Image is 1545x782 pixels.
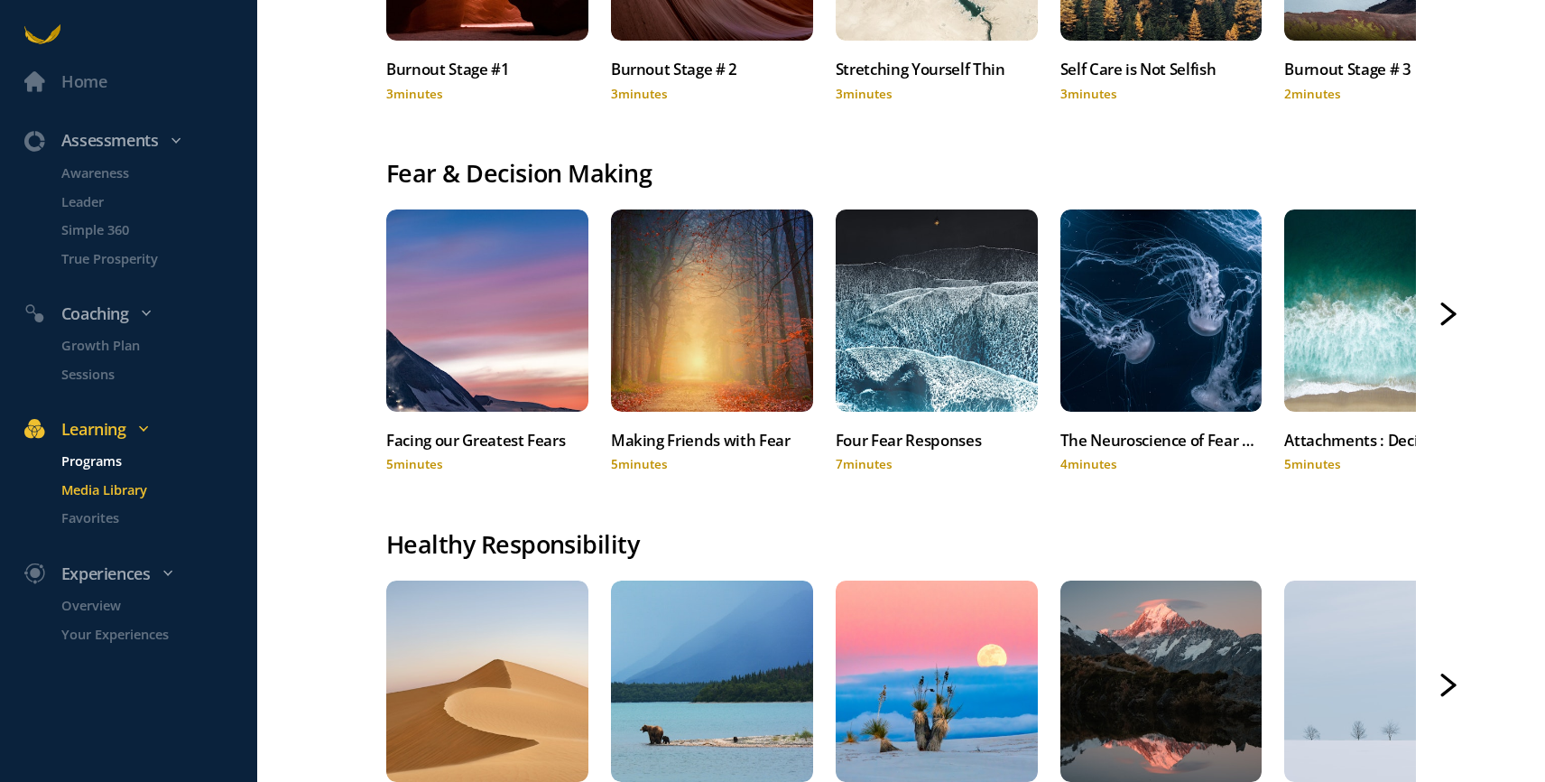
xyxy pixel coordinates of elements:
[1060,86,1263,102] div: 3 minutes
[61,479,254,500] p: Media Library
[386,86,588,102] div: 3 minutes
[1284,56,1486,82] div: Burnout Stage # 3
[61,507,254,528] p: Favorites
[13,416,266,442] div: Learning
[611,56,813,82] div: Burnout Stage # 2
[37,595,258,616] a: Overview
[611,456,813,472] div: 5 minutes
[386,526,1416,564] div: Healthy Responsibility
[836,56,1038,82] div: Stretching Yourself Thin
[836,86,1038,102] div: 3 minutes
[386,456,588,472] div: 5 minutes
[37,191,258,211] a: Leader
[37,219,258,240] a: Simple 360
[386,154,1416,193] div: Fear & Decision Making
[1060,456,1263,472] div: 4 minutes
[61,191,254,211] p: Leader
[13,301,266,327] div: Coaching
[386,427,588,453] div: Facing our Greatest Fears
[37,507,258,528] a: Favorites
[61,363,254,384] p: Sessions
[1060,427,1263,453] div: The Neuroscience of Fear and Decision Making
[61,595,254,616] p: Overview
[386,56,588,82] div: Burnout Stage #1
[61,335,254,356] p: Growth Plan
[13,127,266,154] div: Assessments
[37,335,258,356] a: Growth Plan
[61,69,107,95] div: Home
[61,451,254,471] p: Programs
[1284,456,1486,472] div: 5 minutes
[37,163,258,183] a: Awareness
[611,427,813,453] div: Making Friends with Fear
[61,163,254,183] p: Awareness
[37,623,258,644] a: Your Experiences
[836,456,1038,472] div: 7 minutes
[37,363,258,384] a: Sessions
[61,219,254,240] p: Simple 360
[611,86,813,102] div: 3 minutes
[37,451,258,471] a: Programs
[61,247,254,268] p: True Prosperity
[1284,86,1486,102] div: 2 minutes
[1284,427,1486,453] div: Attachments : Decision- Making
[37,247,258,268] a: True Prosperity
[836,427,1038,453] div: Four Fear Responses
[37,479,258,500] a: Media Library
[61,623,254,644] p: Your Experiences
[13,561,266,587] div: Experiences
[1060,56,1263,82] div: Self Care is Not Selfish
